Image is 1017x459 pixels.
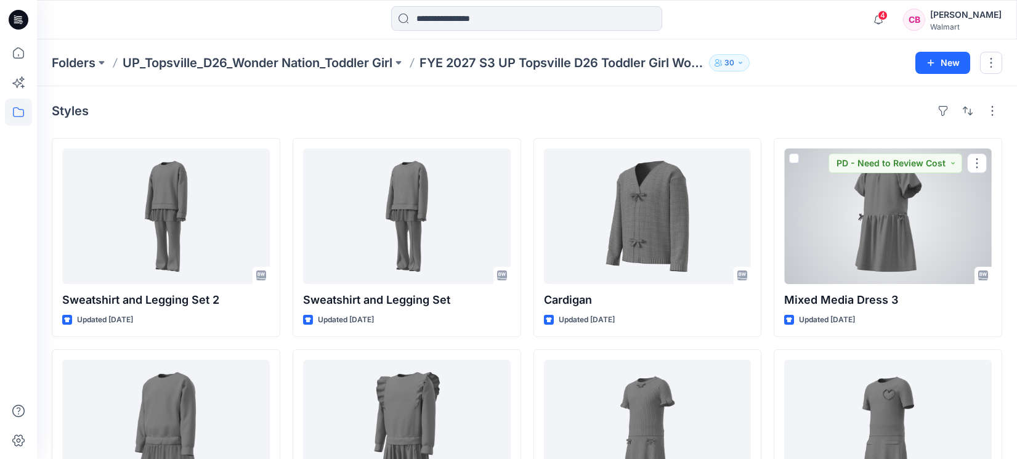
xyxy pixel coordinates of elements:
a: Sweatshirt and Legging Set 2 [62,148,270,284]
div: CB [903,9,925,31]
a: Mixed Media Dress 3 [784,148,992,284]
p: Updated [DATE] [559,314,615,327]
p: Updated [DATE] [77,314,133,327]
button: New [915,52,970,74]
p: Updated [DATE] [799,314,855,327]
a: Cardigan [544,148,752,284]
p: 30 [724,56,734,70]
a: Folders [52,54,95,71]
span: 4 [878,10,888,20]
p: Cardigan [544,291,752,309]
p: Sweatshirt and Legging Set [303,291,511,309]
a: UP_Topsville_D26_Wonder Nation_Toddler Girl [123,54,392,71]
p: Sweatshirt and Legging Set 2 [62,291,270,309]
p: Updated [DATE] [318,314,374,327]
button: 30 [709,54,750,71]
div: Walmart [930,22,1002,31]
a: Sweatshirt and Legging Set [303,148,511,284]
p: Mixed Media Dress 3 [784,291,992,309]
div: [PERSON_NAME] [930,7,1002,22]
p: FYE 2027 S3 UP Topsville D26 Toddler Girl Wonder Nation [419,54,704,71]
h4: Styles [52,104,89,118]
